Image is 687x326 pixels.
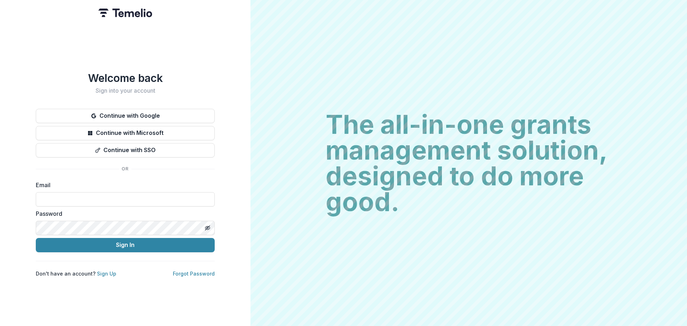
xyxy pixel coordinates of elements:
button: Continue with Google [36,109,215,123]
label: Email [36,181,210,189]
button: Sign In [36,238,215,252]
label: Password [36,209,210,218]
a: Sign Up [97,271,116,277]
button: Toggle password visibility [202,222,213,234]
h1: Welcome back [36,72,215,84]
button: Continue with SSO [36,143,215,157]
a: Forgot Password [173,271,215,277]
p: Don't have an account? [36,270,116,277]
img: Temelio [98,9,152,17]
h2: Sign into your account [36,87,215,94]
button: Continue with Microsoft [36,126,215,140]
